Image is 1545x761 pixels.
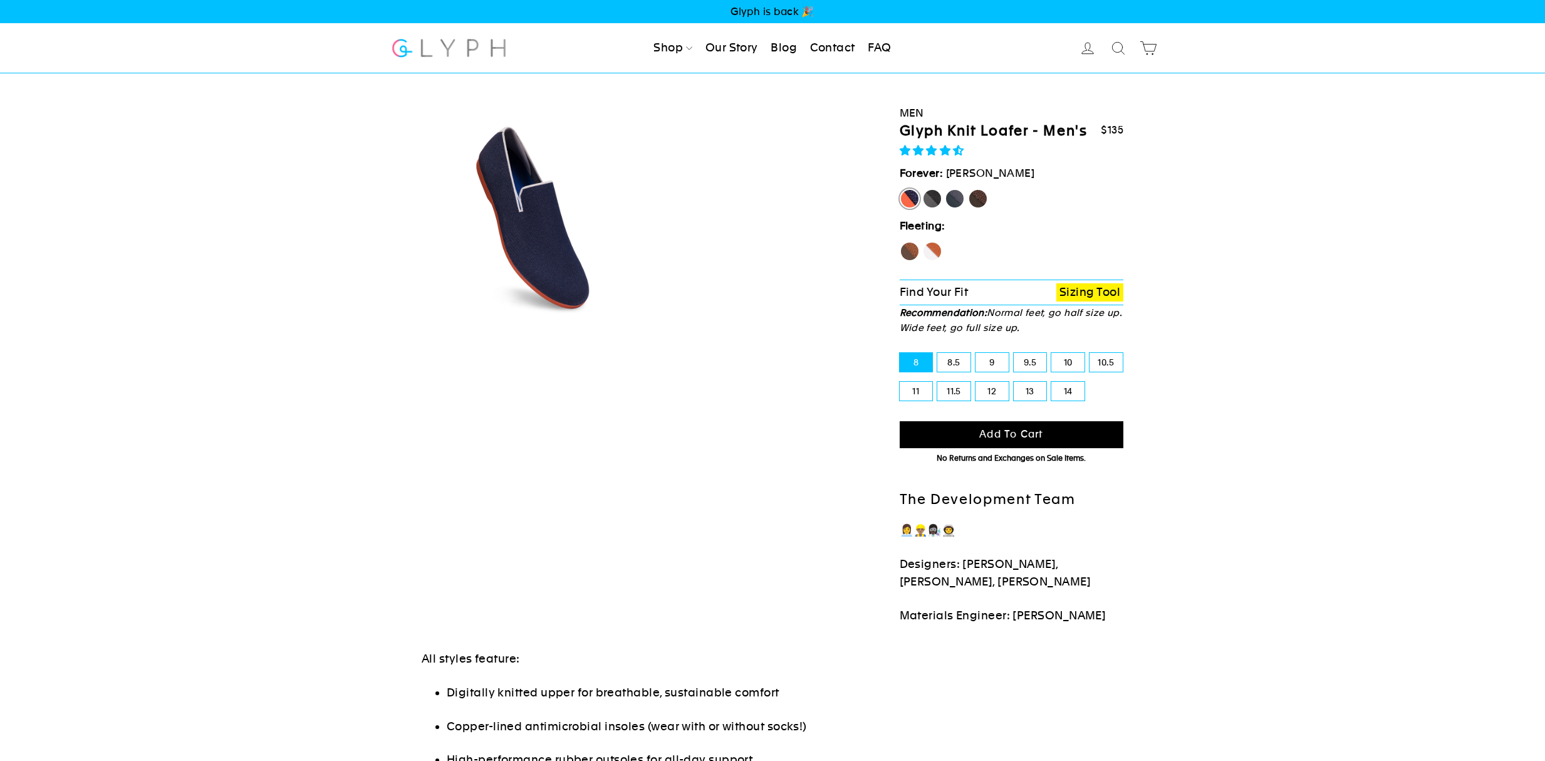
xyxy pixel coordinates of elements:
a: Contact [805,34,860,62]
label: Panther [922,189,942,209]
label: Mustang [968,189,988,209]
label: 14 [1051,382,1085,401]
label: Fox [922,241,942,261]
span: $135 [1101,124,1123,136]
p: Designers: [PERSON_NAME], [PERSON_NAME], [PERSON_NAME] [900,555,1124,592]
a: Blog [766,34,802,62]
a: Shop [648,34,697,62]
label: [PERSON_NAME] [900,189,920,209]
p: 👩‍💼👷🏽‍♂️👩🏿‍🔬👨‍🚀 [900,522,1124,540]
button: Add to cart [900,421,1124,448]
a: Our Story [700,34,763,62]
label: 9 [975,353,1009,372]
label: 10.5 [1090,353,1123,372]
span: No Returns and Exchanges on Sale Items. [937,454,1086,463]
label: 10 [1051,353,1085,372]
label: 11 [900,382,933,401]
a: FAQ [863,34,896,62]
a: Sizing Tool [1056,283,1123,302]
label: Hawk [900,241,920,261]
span: All styles feature: [422,652,520,665]
span: Copper-lined antimicrobial insoles (wear with or without socks!) [447,720,807,733]
h1: Glyph Knit Loafer - Men's [900,122,1088,140]
h2: The Development Team [900,491,1124,509]
span: Find Your Fit [900,285,969,298]
span: [PERSON_NAME] [946,167,1035,179]
strong: Forever: [900,167,944,179]
label: 8.5 [937,353,970,372]
label: 8 [900,353,933,372]
p: Normal feet, go half size up. Wide feet, go full size up. [900,305,1124,335]
label: Rhino [945,189,965,209]
label: 11.5 [937,382,970,401]
span: Add to cart [979,428,1043,440]
span: 4.73 stars [900,144,967,157]
img: Angle_6_0_3x_b7f751b4-e3dc-4a3c-b0c7-0aca56be0efa_800x.jpg [427,110,641,324]
span: Digitally knitted upper for breathable, sustainable comfort [447,686,779,699]
p: Materials Engineer: [PERSON_NAME] [900,607,1124,625]
strong: Fleeting: [900,219,945,232]
img: Glyph [390,31,507,65]
ul: Primary [648,34,896,62]
label: 9.5 [1014,353,1047,372]
strong: Recommendation: [900,307,987,318]
label: 12 [975,382,1009,401]
label: 13 [1014,382,1047,401]
div: Men [900,105,1124,122]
